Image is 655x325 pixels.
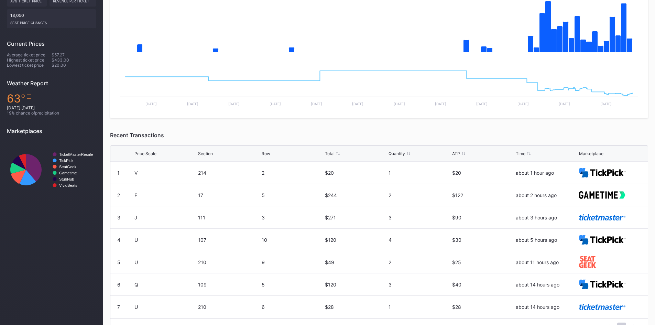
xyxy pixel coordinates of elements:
[579,256,596,268] img: seatGeek.svg
[59,171,77,175] text: Gametime
[198,170,260,176] div: 214
[7,57,52,63] div: Highest ticket price
[452,304,514,310] div: $28
[7,9,96,28] div: 18,050
[198,192,260,198] div: 17
[117,282,120,288] div: 6
[7,63,52,68] div: Lowest ticket price
[134,282,196,288] div: Q
[325,259,387,265] div: $49
[134,259,196,265] div: U
[198,282,260,288] div: 109
[325,192,387,198] div: $244
[7,128,96,134] div: Marketplaces
[7,140,96,200] svg: Chart title
[452,282,514,288] div: $40
[579,168,625,178] img: TickPick_logo.svg
[134,237,196,243] div: U
[389,170,450,176] div: 1
[117,215,120,220] div: 3
[117,237,120,243] div: 4
[117,192,120,198] div: 2
[325,304,387,310] div: $28
[134,215,196,220] div: J
[134,304,196,310] div: U
[600,102,612,106] text: [DATE]
[59,152,93,156] text: TicketMasterResale
[452,237,514,243] div: $30
[389,282,450,288] div: 3
[435,102,446,106] text: [DATE]
[59,177,74,181] text: StubHub
[134,151,156,156] div: Price Scale
[7,40,96,47] div: Current Prices
[452,170,514,176] div: $20
[452,259,514,265] div: $25
[117,59,641,111] svg: Chart title
[59,183,77,187] text: VividSeats
[579,280,625,290] img: TickPick_logo.svg
[389,259,450,265] div: 2
[579,191,625,198] img: gametime.svg
[516,192,578,198] div: about 2 hours ago
[262,192,324,198] div: 5
[262,237,324,243] div: 10
[389,192,450,198] div: 2
[579,151,603,156] div: Marketplace
[198,259,260,265] div: 210
[516,151,525,156] div: Time
[394,102,405,106] text: [DATE]
[579,304,625,310] img: ticketmaster.svg
[325,170,387,176] div: $20
[187,102,198,106] text: [DATE]
[59,165,76,169] text: SeatGeek
[262,259,324,265] div: 9
[262,170,324,176] div: 2
[516,170,578,176] div: about 1 hour ago
[516,282,578,288] div: about 14 hours ago
[452,215,514,220] div: $90
[10,18,93,25] div: seat price changes
[476,102,488,106] text: [DATE]
[198,151,213,156] div: Section
[117,170,120,176] div: 1
[325,237,387,243] div: $120
[516,304,578,310] div: about 14 hours ago
[7,80,96,87] div: Weather Report
[579,214,625,220] img: ticketmaster.svg
[117,304,120,310] div: 7
[559,102,570,106] text: [DATE]
[7,105,96,110] div: [DATE] [DATE]
[262,151,270,156] div: Row
[516,237,578,243] div: about 5 hours ago
[59,159,74,163] text: TickPick
[262,282,324,288] div: 5
[52,57,96,63] div: $433.00
[262,215,324,220] div: 3
[270,102,281,106] text: [DATE]
[389,237,450,243] div: 4
[325,282,387,288] div: $120
[134,170,196,176] div: V
[198,304,260,310] div: 210
[389,151,405,156] div: Quantity
[145,102,157,106] text: [DATE]
[325,215,387,220] div: $271
[516,215,578,220] div: about 3 hours ago
[352,102,363,106] text: [DATE]
[7,52,52,57] div: Average ticket price
[7,110,96,116] div: 19 % chance of precipitation
[52,52,96,57] div: $57.27
[452,192,514,198] div: $122
[52,63,96,68] div: $20.00
[452,151,460,156] div: ATP
[517,102,529,106] text: [DATE]
[389,215,450,220] div: 3
[198,215,260,220] div: 111
[389,304,450,310] div: 1
[516,259,578,265] div: about 11 hours ago
[311,102,322,106] text: [DATE]
[198,237,260,243] div: 107
[110,132,648,139] div: Recent Transactions
[21,92,32,105] span: ℉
